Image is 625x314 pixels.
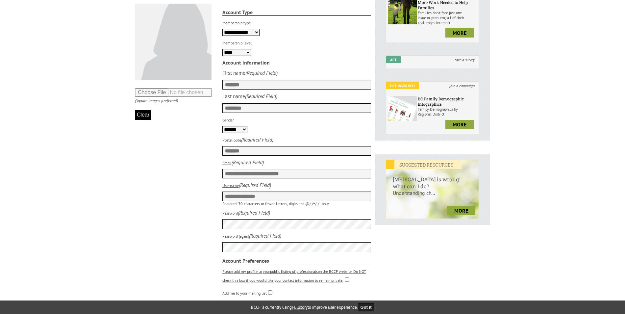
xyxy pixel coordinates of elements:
[222,20,251,25] label: Membership type
[135,110,151,120] button: Clear
[447,206,475,215] a: more
[222,183,239,188] label: Username
[451,56,479,63] i: take a survey
[135,98,178,103] i: (Square images preferred)
[445,28,474,38] a: more
[445,82,479,89] i: join a campaign
[222,291,267,296] label: Add me to your mailing list
[386,169,479,190] h6: [MEDICAL_DATA] is wrong: what can I do?
[222,9,371,16] strong: Account Type
[292,304,308,310] a: Fullstory
[386,56,401,63] em: Act
[222,40,252,45] label: Membership level
[241,136,273,143] i: (Required Field)
[222,59,371,66] strong: Account Information
[222,118,234,122] label: Gender
[222,211,238,216] label: Password
[418,10,477,25] p: Families don’t face just one issue or problem; all of their challenges intersect.
[222,138,241,143] label: Postal code
[222,160,232,165] label: Email
[418,107,477,117] p: Family Demographics by Regional District
[386,190,479,203] p: Understanding ch...
[222,269,366,283] label: Please add my profile to your on the BCCF website. Do NOT check this box if you would like your c...
[222,201,371,206] p: Required. 30 characters or fewer. Letters, digits and @/./+/-/_ only.
[270,269,318,274] a: public listing of professionals
[222,93,245,99] div: Last name
[358,303,374,311] button: Got it
[222,257,371,264] strong: Account Preferences
[245,69,278,76] i: (Required Field)
[445,120,474,129] a: more
[418,96,477,107] h6: BC Family Demographic Infographics
[386,82,419,89] em: Get Involved
[386,160,462,169] em: SUGGESTED RESOURCES
[239,182,271,188] i: (Required Field)
[245,93,277,99] i: (Required Field)
[238,209,270,216] i: (Required Field)
[232,159,264,166] i: (Required Field)
[222,234,249,239] label: Password (again)
[249,232,281,239] i: (Required Field)
[135,4,212,80] img: Default User Photo
[222,69,245,76] div: First name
